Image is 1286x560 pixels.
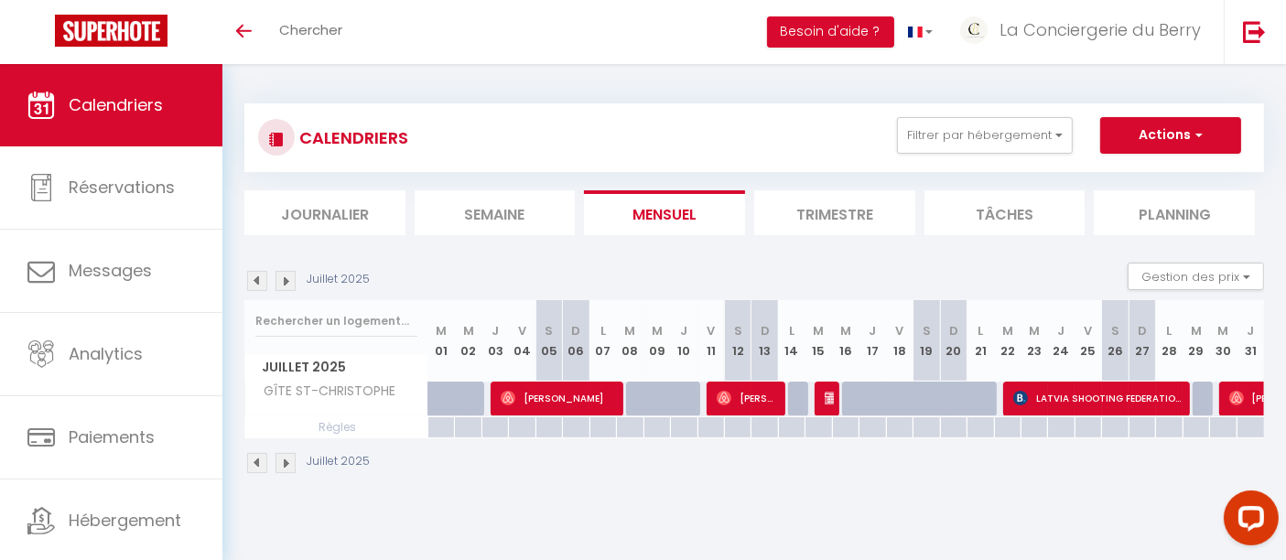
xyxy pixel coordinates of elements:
[295,117,408,158] h3: CALENDRIERS
[978,322,983,339] abbr: L
[245,354,427,381] span: Juillet 2025
[805,300,832,382] th: 15
[55,15,168,47] img: Super Booking
[1183,300,1209,382] th: 29
[832,300,859,382] th: 16
[600,322,606,339] abbr: L
[481,300,508,382] th: 03
[244,190,405,235] li: Journalier
[895,322,903,339] abbr: V
[69,342,143,365] span: Analytics
[680,322,687,339] abbr: J
[415,190,576,235] li: Semaine
[671,300,697,382] th: 10
[1191,322,1202,339] abbr: M
[509,300,535,382] th: 04
[717,381,779,415] span: [PERSON_NAME]
[492,322,499,339] abbr: J
[428,300,455,382] th: 01
[1029,322,1040,339] abbr: M
[248,382,401,402] span: GÎTE ST-CHRISTOPHE
[518,322,526,339] abbr: V
[584,190,745,235] li: Mensuel
[967,300,994,382] th: 21
[1247,322,1254,339] abbr: J
[1021,300,1047,382] th: 23
[255,305,417,338] input: Rechercher un logement...
[1138,322,1147,339] abbr: D
[563,300,589,382] th: 06
[307,453,370,470] p: Juillet 2025
[69,259,152,282] span: Messages
[924,190,1086,235] li: Tâches
[1000,18,1201,41] span: La Conciergerie du Berry
[1209,483,1286,560] iframe: LiveChat chat widget
[1129,300,1155,382] th: 27
[1217,322,1228,339] abbr: M
[761,322,770,339] abbr: D
[913,300,940,382] th: 19
[535,300,562,382] th: 05
[825,381,834,415] span: Unavailable (Generic)
[886,300,913,382] th: 18
[789,322,794,339] abbr: L
[643,300,670,382] th: 09
[734,322,742,339] abbr: S
[1100,117,1241,154] button: Actions
[923,322,931,339] abbr: S
[778,300,805,382] th: 14
[840,322,851,339] abbr: M
[697,300,724,382] th: 11
[707,322,715,339] abbr: V
[949,322,958,339] abbr: D
[501,381,616,415] span: [PERSON_NAME]
[69,509,181,532] span: Hébergement
[1102,300,1129,382] th: 26
[1243,20,1266,43] img: logout
[463,322,474,339] abbr: M
[455,300,481,382] th: 02
[994,300,1021,382] th: 22
[571,322,580,339] abbr: D
[1013,381,1182,415] span: LATVIA SHOOTING FEDERATION
[724,300,751,382] th: 12
[814,322,825,339] abbr: M
[1085,322,1093,339] abbr: V
[859,300,886,382] th: 17
[754,190,915,235] li: Trimestre
[69,425,155,448] span: Paiements
[279,20,342,39] span: Chercher
[546,322,554,339] abbr: S
[1128,263,1264,290] button: Gestion des prix
[1075,300,1101,382] th: 25
[69,93,163,116] span: Calendriers
[1111,322,1119,339] abbr: S
[897,117,1073,154] button: Filtrer par hébergement
[1048,300,1075,382] th: 24
[751,300,778,382] th: 13
[1156,300,1183,382] th: 28
[869,322,876,339] abbr: J
[1002,322,1013,339] abbr: M
[624,322,635,339] abbr: M
[1094,190,1255,235] li: Planning
[1166,322,1172,339] abbr: L
[767,16,894,48] button: Besoin d'aide ?
[307,271,370,288] p: Juillet 2025
[617,300,643,382] th: 08
[69,176,175,199] span: Réservations
[940,300,967,382] th: 20
[1237,300,1264,382] th: 31
[960,16,988,44] img: ...
[1210,300,1237,382] th: 30
[436,322,447,339] abbr: M
[1058,322,1065,339] abbr: J
[245,417,427,437] span: Règles
[589,300,616,382] th: 07
[652,322,663,339] abbr: M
